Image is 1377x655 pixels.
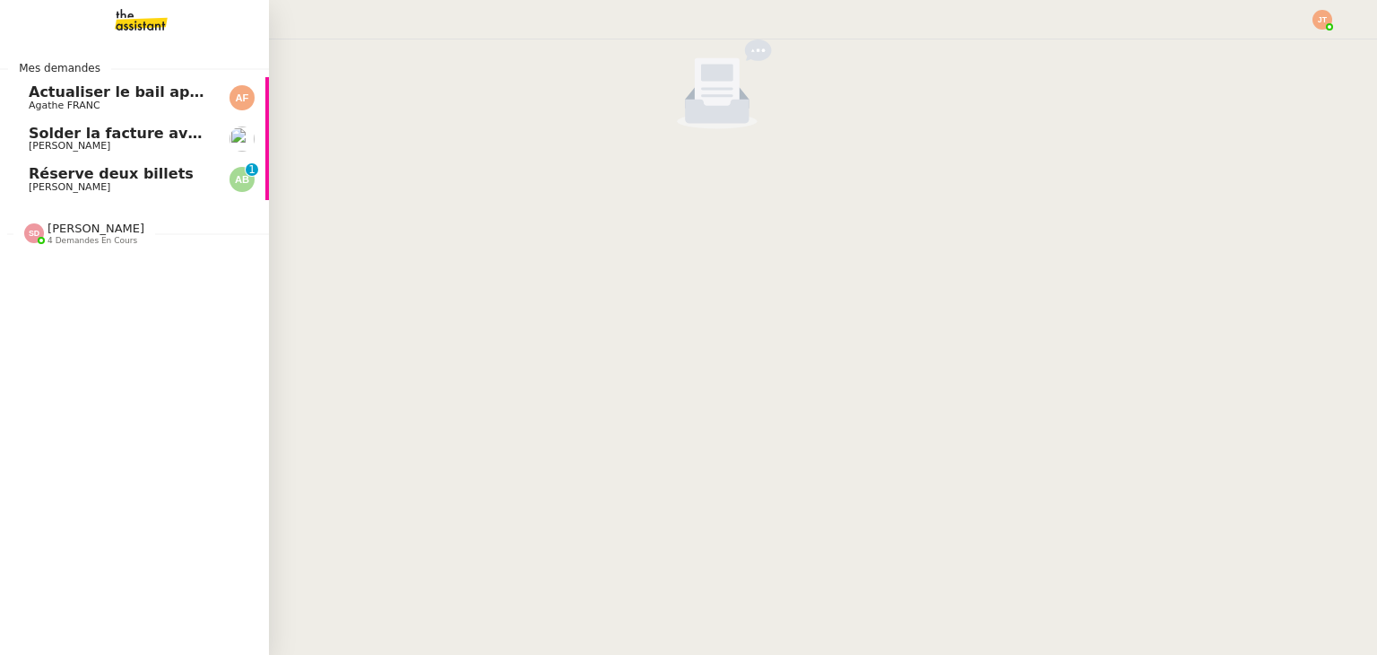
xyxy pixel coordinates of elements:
span: 4 demandes en cours [48,236,137,246]
img: svg [229,167,255,192]
p: 1 [248,163,255,179]
span: Agathe FRANC [29,100,100,111]
img: svg [24,223,44,243]
span: Solder la facture avec CB perso [29,125,283,142]
img: svg [229,85,255,110]
span: [PERSON_NAME] [29,181,110,193]
img: svg [1312,10,1332,30]
span: Actualiser le bail appartement [29,83,275,100]
nz-badge-sup: 1 [246,163,258,176]
span: Réserve deux billets [29,165,194,182]
span: Mes demandes [8,59,111,77]
span: [PERSON_NAME] [48,222,144,235]
img: users%2F3XW7N0tEcIOoc8sxKxWqDcFn91D2%2Favatar%2F5653ca14-9fea-463f-a381-ec4f4d723a3b [229,127,255,152]
span: [PERSON_NAME] [29,140,110,152]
